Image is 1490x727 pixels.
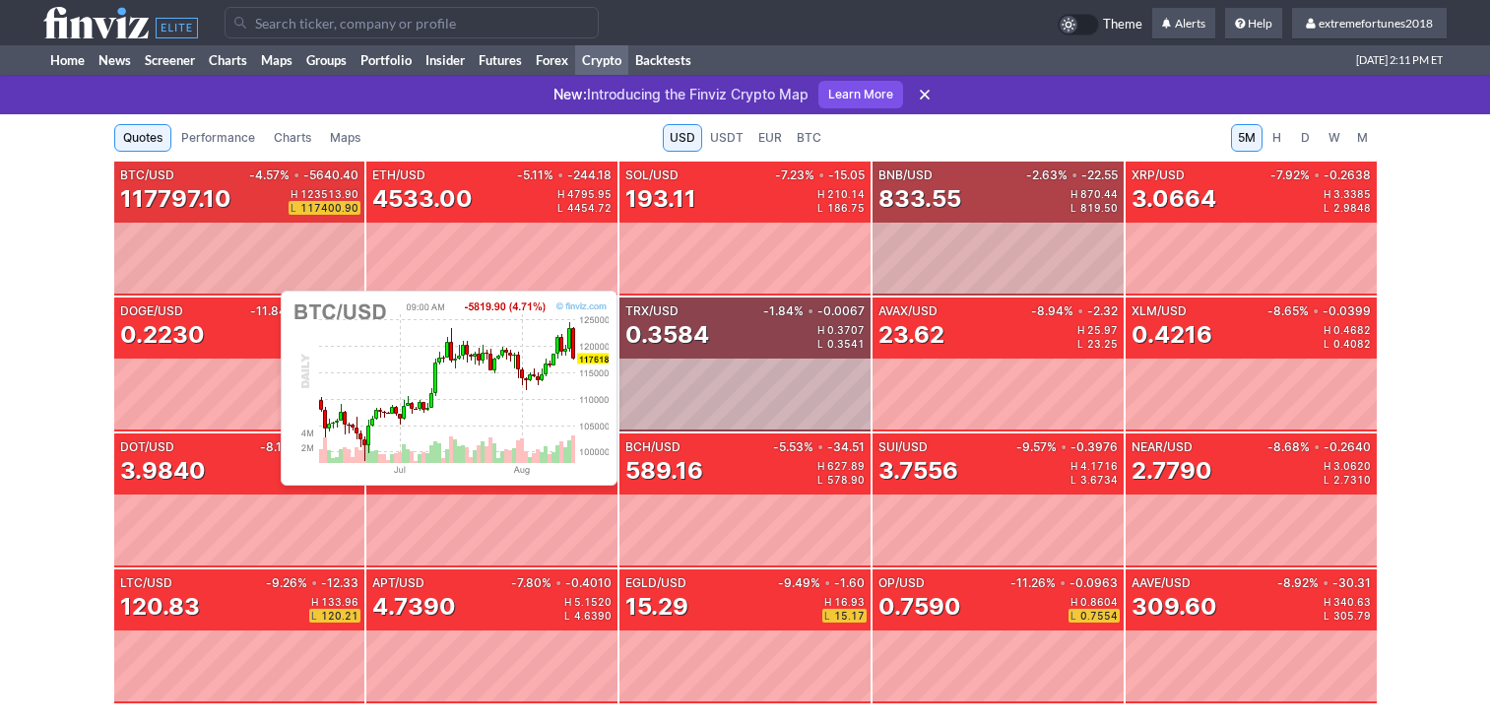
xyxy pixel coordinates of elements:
[817,189,827,199] span: H
[513,169,612,181] div: -5.11% -244.18
[824,577,830,589] span: •
[372,169,513,181] div: ETH/USD
[1314,441,1320,453] span: •
[1132,591,1217,623] div: 309.60
[1263,441,1371,453] div: -8.68% -0.2640
[1080,611,1118,621] span: 0.7554
[1324,203,1333,213] span: L
[827,475,865,485] span: 578.90
[114,124,171,152] a: Quotes
[1321,124,1348,152] a: W
[827,325,865,335] span: 0.3707
[120,319,205,351] div: 0.2230
[878,183,961,215] div: 833.55
[120,169,246,181] div: BTC/USD
[181,128,255,148] span: Performance
[557,169,563,181] span: •
[1324,597,1333,607] span: H
[354,45,419,75] a: Portfolio
[758,128,782,148] span: EUR
[1270,128,1284,148] span: H
[291,203,300,213] span: L
[818,169,824,181] span: •
[43,45,92,75] a: Home
[557,189,567,199] span: H
[567,203,612,213] span: 4454.72
[1070,597,1080,607] span: H
[619,162,871,296] a: SOL/USD-7.23%•-15.05193.11H210.14L186.75
[817,475,827,485] span: L
[138,45,202,75] a: Screener
[299,45,354,75] a: Groups
[878,441,1012,453] div: SUI/USD
[1061,441,1067,453] span: •
[619,297,871,431] a: TRX/USD-1.84%•-0.00670.3584H0.3707L0.3541
[1132,441,1263,453] div: NEAR/USD
[311,611,321,621] span: L
[625,183,696,215] div: 193.11
[564,597,574,607] span: H
[291,189,300,199] span: H
[311,577,317,589] span: •
[878,169,1022,181] div: BNB/USD
[817,461,827,471] span: H
[818,81,903,108] a: Learn More
[1324,475,1333,485] span: L
[1126,162,1377,296] a: XRP/USD-7.92%•-0.26383.0664H3.3385L2.9848
[827,203,865,213] span: 186.75
[769,441,865,453] div: -5.53% -34.51
[172,124,264,152] a: Performance
[625,441,769,453] div: BCH/USD
[824,611,834,621] span: L
[114,569,365,703] a: LTC/USD-9.26%•-12.33120.83H133.96L120.21
[827,189,865,199] span: 210.14
[1070,611,1080,621] span: L
[1328,128,1341,148] span: W
[759,305,865,317] div: -1.84% -0.0067
[1132,305,1263,317] div: XLM/USD
[619,433,871,567] a: BCH/USD-5.53%•-34.51589.16H627.89L578.90
[878,319,944,351] div: 23.62
[1333,339,1371,349] span: 0.4082
[824,597,834,607] span: H
[290,299,609,477] img: chart.ashx
[472,45,529,75] a: Futures
[114,297,365,431] a: DOGE/USD-11.84%•-0.03000.2230H0.2548L0.2175
[1132,577,1273,589] div: AAVE/USD
[1356,45,1443,75] span: [DATE] 2:11 PM ET
[1058,14,1142,35] a: Theme
[1263,305,1371,317] div: -8.65% -0.0399
[202,45,254,75] a: Charts
[265,124,320,152] a: Charts
[1225,8,1282,39] a: Help
[553,86,587,102] span: New:
[1070,189,1080,199] span: H
[827,461,865,471] span: 627.89
[1080,597,1118,607] span: 0.8604
[1087,325,1118,335] span: 25.97
[1324,339,1333,349] span: L
[366,433,617,567] a: LINK/USD-8.17%•-1.9822.28H24.29L21.46
[574,611,612,621] span: 4.6390
[628,45,698,75] a: Backtests
[1006,577,1118,589] div: -11.26% -0.0963
[120,183,231,215] div: 117797.10
[817,325,827,335] span: H
[1333,461,1371,471] span: 3.0620
[1080,203,1118,213] span: 819.50
[1333,475,1371,485] span: 2.7310
[553,85,809,104] p: Introducing the Finviz Crypto Map
[1077,305,1083,317] span: •
[878,455,958,487] div: 3.7556
[321,611,358,621] span: 120.21
[262,577,358,589] div: -9.26% -12.33
[625,455,703,487] div: 589.16
[1070,461,1080,471] span: H
[1132,319,1212,351] div: 0.4216
[1060,577,1066,589] span: •
[1299,128,1313,148] span: D
[797,128,821,148] span: BTC
[771,169,865,181] div: -7.23% -15.05
[574,597,612,607] span: 5.1520
[873,297,1124,431] a: AVAX/USD-8.94%•-2.3223.62H25.97L23.25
